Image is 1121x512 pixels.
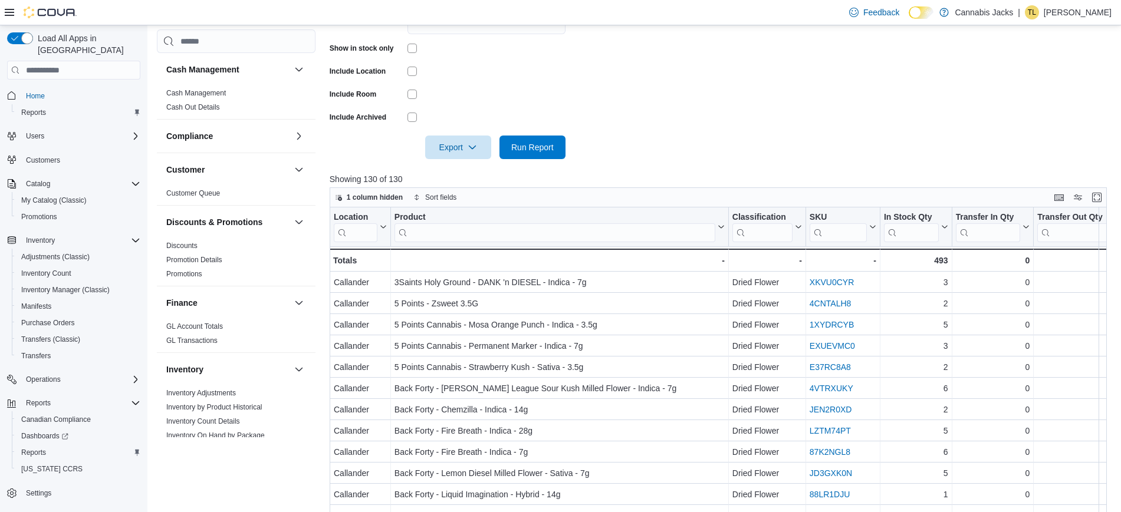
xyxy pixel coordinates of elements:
span: Adjustments (Classic) [21,252,90,262]
h3: Discounts & Promotions [166,216,262,228]
button: Settings [2,484,145,501]
a: Cash Management [166,89,226,97]
input: Dark Mode [909,6,933,19]
div: 5 [884,424,948,438]
div: Dried Flower [732,297,802,311]
a: JD3GXK0N [810,469,852,478]
p: Showing 130 of 130 [330,173,1115,185]
a: Inventory Count [17,266,76,280]
button: Keyboard shortcuts [1052,190,1066,204]
button: In Stock Qty [884,212,948,242]
div: Back Forty - Liquid Imagination - Hybrid - 14g [395,488,725,502]
div: 0 [1037,276,1118,290]
div: Tiffany Laronde [1025,5,1039,19]
span: Promotion Details [166,255,222,265]
label: Include Room [330,90,376,99]
h3: Inventory [166,364,203,375]
span: GL Account Totals [166,322,223,331]
span: Reports [26,398,51,408]
div: 5 [884,318,948,332]
div: Finance [157,319,315,352]
h3: Cash Management [166,64,239,75]
button: Inventory Manager (Classic) [12,282,145,298]
button: Operations [2,371,145,388]
button: Users [21,129,49,143]
button: SKU [810,212,876,242]
a: Promotions [17,210,62,224]
span: Home [26,91,45,101]
span: Inventory Manager (Classic) [17,283,140,297]
button: Promotions [12,209,145,225]
div: Totals [333,253,387,267]
span: Adjustments (Classic) [17,250,140,264]
a: Dashboards [12,428,145,444]
span: Reports [21,448,46,457]
a: Discounts [166,242,198,250]
a: LZTM74PT [810,427,851,436]
div: 493 [884,253,948,267]
div: 6 [884,382,948,396]
a: [US_STATE] CCRS [17,462,87,476]
a: Inventory Manager (Classic) [17,283,114,297]
div: 5 Points Cannabis - Mosa Orange Punch - Indica - 3.5g [395,318,725,332]
span: Transfers [21,351,51,361]
div: - [732,253,802,267]
span: [US_STATE] CCRS [21,464,83,474]
div: - [395,253,725,267]
span: GL Transactions [166,336,218,345]
button: Transfers (Classic) [12,331,145,348]
div: Callander [334,339,387,354]
a: Settings [21,486,56,500]
button: Inventory Count [12,265,145,282]
a: XKVU0CYR [810,278,854,288]
span: Settings [26,488,51,498]
div: Location [334,212,377,242]
button: Inventory [166,364,290,375]
span: Load All Apps in [GEOGRAPHIC_DATA] [33,32,140,56]
a: Inventory Adjustments [166,389,236,397]
h3: Customer [166,164,205,176]
div: Callander [334,361,387,375]
button: Location [334,212,387,242]
div: 0 [1037,424,1118,438]
div: 0 [955,424,1030,438]
div: Product [395,212,715,223]
div: 0 [955,339,1030,354]
button: Classification [732,212,802,242]
div: 0 [955,253,1030,267]
div: Transfer In Qty [955,212,1020,242]
div: 0 [955,276,1030,290]
span: Inventory Count [21,269,71,278]
div: 0 [955,297,1030,311]
span: Inventory Manager (Classic) [21,285,110,295]
span: Inventory Count Details [166,417,240,426]
label: Include Location [330,67,386,76]
span: Discounts [166,241,198,250]
div: In Stock Qty [884,212,939,223]
button: Transfers [12,348,145,364]
a: JEN2R0XD [810,405,852,415]
button: Compliance [166,130,290,142]
a: 4VTRXUKY [810,384,853,394]
button: Reports [2,395,145,411]
div: Customer [157,186,315,205]
a: Transfers (Classic) [17,332,85,346]
div: 0 [955,361,1030,375]
div: Dried Flower [732,445,802,460]
a: Customer Queue [166,189,220,197]
div: 0 [1037,382,1118,396]
button: Reports [12,444,145,461]
span: Cash Out Details [166,103,220,112]
button: Users [2,128,145,144]
div: Dried Flower [732,339,802,354]
span: Transfers (Classic) [17,332,140,346]
div: Callander [334,445,387,460]
span: 1 column hidden [347,193,403,202]
div: Callander [334,276,387,290]
button: Canadian Compliance [12,411,145,428]
div: 0 [955,445,1030,460]
div: 0 [1037,253,1118,267]
a: Promotions [166,270,202,278]
span: Settings [21,485,140,500]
